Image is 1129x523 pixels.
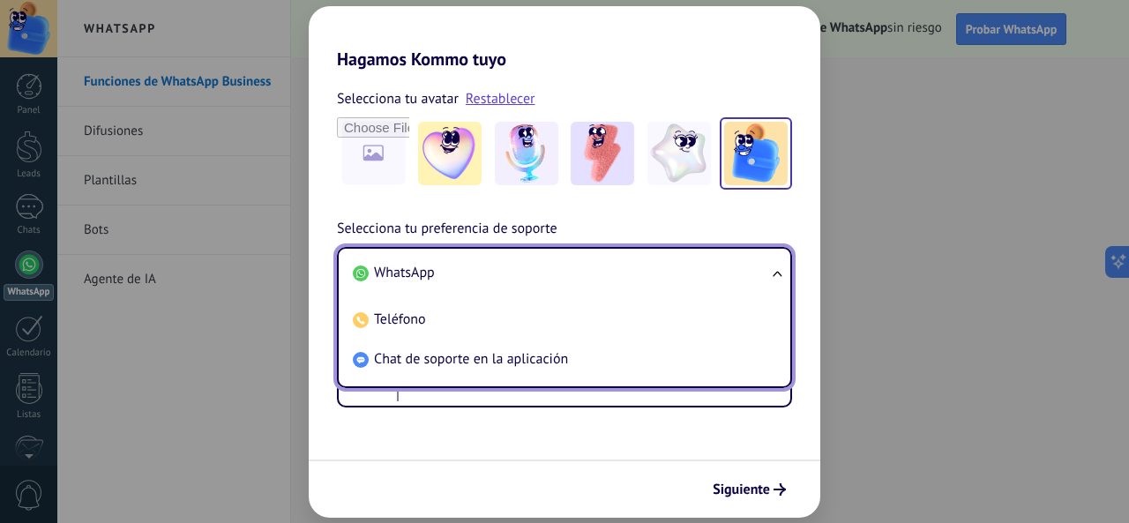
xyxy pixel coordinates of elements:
[647,122,711,185] img: -4.jpeg
[374,350,568,368] span: Chat de soporte en la aplicación
[705,474,794,504] button: Siguiente
[571,122,634,185] img: -3.jpeg
[418,122,482,185] img: -1.jpeg
[724,122,788,185] img: -5.jpeg
[495,122,558,185] img: -2.jpeg
[337,87,459,110] span: Selecciona tu avatar
[374,310,426,328] span: Teléfono
[309,6,820,70] h2: Hagamos Kommo tuyo
[374,264,435,281] span: WhatsApp
[466,90,535,108] a: Restablecer
[713,483,770,496] span: Siguiente
[337,218,557,241] span: Selecciona tu preferencia de soporte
